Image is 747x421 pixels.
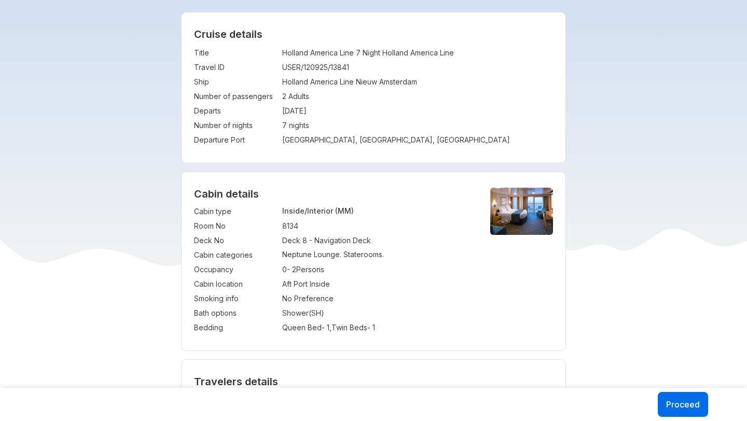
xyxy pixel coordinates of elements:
[194,60,277,75] td: Travel ID
[194,320,277,335] td: Bedding
[194,204,277,219] td: Cabin type
[282,219,473,233] td: 8134
[282,262,473,277] td: 0 - 2 Persons
[194,375,554,388] h2: Travelers details
[194,306,277,320] td: Bath options
[194,46,277,60] td: Title
[277,204,282,219] td: :
[335,206,354,215] span: (MM)
[282,46,554,60] td: Holland America Line 7 Night Holland America Line
[194,28,554,40] h2: Cruise details
[282,291,473,306] td: No Preference
[194,291,277,306] td: Smoking info
[277,104,282,118] td: :
[282,306,473,320] td: Shower ( SH )
[277,219,282,233] td: :
[282,118,554,133] td: 7 nights
[282,323,331,332] span: Queen Bed - 1 ,
[282,206,473,215] p: Inside/Interior
[277,75,282,89] td: :
[277,46,282,60] td: :
[194,248,277,262] td: Cabin categories
[194,118,277,133] td: Number of nights
[282,104,554,118] td: [DATE]
[331,323,375,332] span: Twin Beds - 1
[194,104,277,118] td: Departs
[277,306,282,320] td: :
[277,277,282,291] td: :
[277,262,282,277] td: :
[282,75,554,89] td: Holland America Line Nieuw Amsterdam
[194,188,554,200] h4: Cabin details
[277,320,282,335] td: :
[282,89,554,104] td: 2 Adults
[194,133,277,147] td: Departure Port
[194,262,277,277] td: Occupancy
[277,133,282,147] td: :
[277,233,282,248] td: :
[282,60,554,75] td: USER/120925/13841
[282,277,473,291] td: Aft Port Inside
[282,233,473,248] td: Deck 8 - Navigation Deck
[194,75,277,89] td: Ship
[277,89,282,104] td: :
[194,219,277,233] td: Room No
[282,250,473,259] p: Neptune Lounge. Staterooms.
[658,392,708,417] button: Proceed
[194,277,277,291] td: Cabin location
[277,60,282,75] td: :
[277,248,282,262] td: :
[277,118,282,133] td: :
[194,233,277,248] td: Deck No
[194,89,277,104] td: Number of passengers
[282,133,554,147] td: [GEOGRAPHIC_DATA], [GEOGRAPHIC_DATA], [GEOGRAPHIC_DATA]
[277,291,282,306] td: :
